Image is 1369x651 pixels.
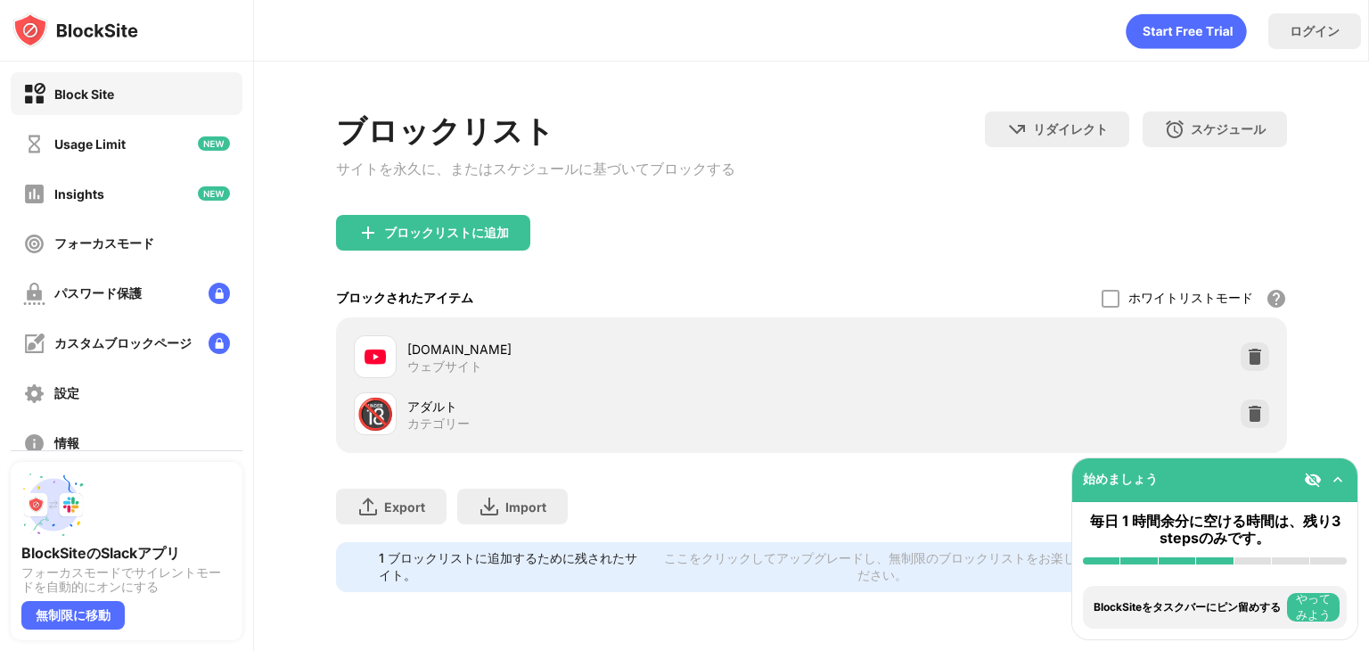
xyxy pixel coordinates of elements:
[1126,13,1247,49] div: animation
[505,499,546,515] div: Import
[23,233,45,255] img: focus-off.svg
[1094,601,1283,614] div: BlockSiteをタスクバーにピン留めする
[54,385,79,402] div: 設定
[54,186,104,202] div: Insights
[365,346,386,367] img: favicons
[23,133,45,155] img: time-usage-off.svg
[1329,471,1347,489] img: omni-setup-toggle.svg
[54,87,114,102] div: Block Site
[379,550,650,584] div: 1 ブロックリストに追加するために残されたサイト。
[357,396,394,433] div: 🔞
[54,285,142,302] div: パスワード保護
[21,565,232,594] div: フォーカスモードでサイレントモードを自動的にオンにする
[198,136,230,151] img: new-icon.svg
[23,83,45,105] img: block-on.svg
[1128,290,1253,307] div: ホワイトリストモード
[1287,593,1340,622] button: やってみよう
[384,499,425,515] div: Export
[336,290,473,307] div: ブロックされたアイテム
[1304,471,1322,489] img: eye-not-visible.svg
[336,160,735,179] div: サイトを永久に、またはスケジュールに基づいてブロックする
[54,335,192,352] div: カスタムブロックページ
[1033,121,1108,138] div: リダイレクト
[660,550,1105,584] div: ここをクリックしてアップグレードし、無制限のブロックリストをお楽しみください。
[407,416,470,432] div: カテゴリー
[1083,471,1158,488] div: 始めましょう
[23,333,45,355] img: customize-block-page-off.svg
[1083,513,1347,547] div: 毎日 1 時間余分に空ける時間は、残り3 stepsのみです。
[209,283,230,304] img: lock-menu.svg
[54,136,126,152] div: Usage Limit
[384,226,509,240] div: ブロックリストに追加
[23,183,45,205] img: insights-off.svg
[23,433,45,455] img: about-off.svg
[209,333,230,354] img: lock-menu.svg
[21,601,125,630] div: 無制限に移動
[1191,121,1266,138] div: スケジュール
[54,435,79,452] div: 情報
[21,473,86,537] img: push-slack.svg
[54,235,154,252] div: フォーカスモード
[407,397,811,416] div: アダルト
[198,186,230,201] img: new-icon.svg
[23,283,45,305] img: password-protection-off.svg
[407,340,811,358] div: [DOMAIN_NAME]
[12,12,138,48] img: logo-blocksite.svg
[21,544,232,562] div: BlockSiteのSlackアプリ
[23,383,45,405] img: settings-off.svg
[407,358,482,375] div: ウェブサイト
[1290,23,1340,40] div: ログイン
[336,111,735,152] div: ブロックリスト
